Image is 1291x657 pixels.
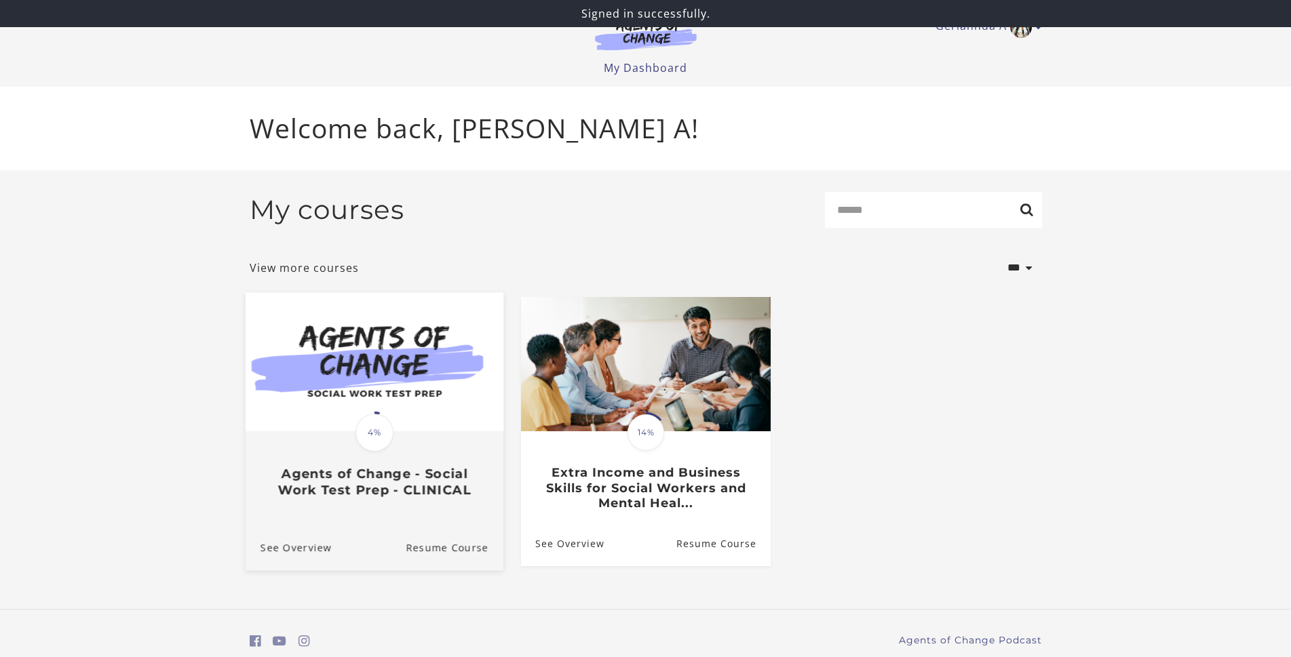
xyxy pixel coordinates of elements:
[250,635,261,648] i: https://www.facebook.com/groups/aswbtestprep (Open in a new window)
[245,524,331,570] a: Agents of Change - Social Work Test Prep - CLINICAL: See Overview
[298,631,310,651] a: https://www.instagram.com/agentsofchangeprep/ (Open in a new window)
[676,521,770,565] a: Extra Income and Business Skills for Social Workers and Mental Heal...: Resume Course
[298,635,310,648] i: https://www.instagram.com/agentsofchangeprep/ (Open in a new window)
[5,5,1286,22] p: Signed in successfully.
[250,260,359,276] a: View more courses
[406,524,503,570] a: Agents of Change - Social Work Test Prep - CLINICAL: Resume Course
[899,633,1042,648] a: Agents of Change Podcast
[581,19,711,50] img: Agents of Change Logo
[250,194,404,226] h2: My courses
[355,414,393,452] span: 4%
[628,414,664,451] span: 14%
[604,60,687,75] a: My Dashboard
[250,108,1042,148] p: Welcome back, [PERSON_NAME] A!
[273,635,286,648] i: https://www.youtube.com/c/AgentsofChangeTestPrepbyMeaganMitchell (Open in a new window)
[260,466,488,497] h3: Agents of Change - Social Work Test Prep - CLINICAL
[273,631,286,651] a: https://www.youtube.com/c/AgentsofChangeTestPrepbyMeaganMitchell (Open in a new window)
[936,16,1035,38] a: Toggle menu
[250,631,261,651] a: https://www.facebook.com/groups/aswbtestprep (Open in a new window)
[521,521,604,565] a: Extra Income and Business Skills for Social Workers and Mental Heal...: See Overview
[535,465,756,511] h3: Extra Income and Business Skills for Social Workers and Mental Heal...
